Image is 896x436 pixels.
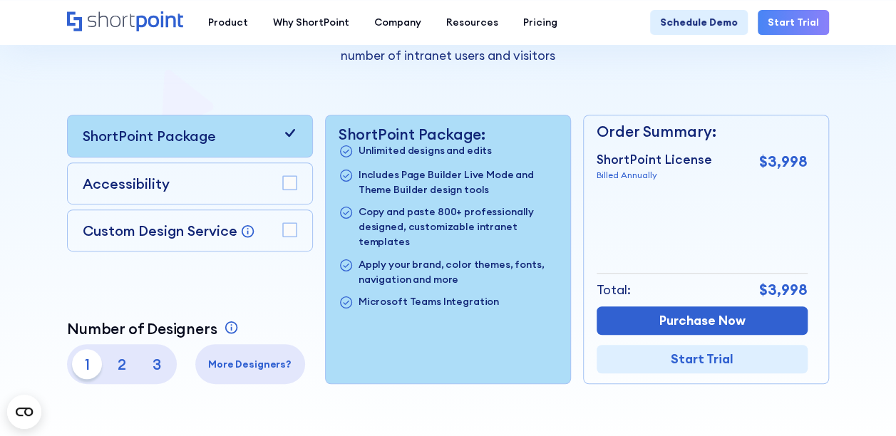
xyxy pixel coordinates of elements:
p: 1 [72,349,102,379]
div: Why ShortPoint [273,15,349,30]
div: Pricing [523,15,557,30]
div: Company [374,15,421,30]
a: Number of Designers [67,320,242,338]
a: Schedule Demo [650,10,748,35]
iframe: Chat Widget [825,368,896,436]
a: Why ShortPoint [261,10,362,35]
p: Billed Annually [597,169,712,182]
p: Includes Page Builder Live Mode and Theme Builder design tools [359,167,557,197]
p: ShortPoint Package: [339,125,557,143]
div: Resources [446,15,498,30]
p: $3,998 [759,150,808,173]
p: Apply your brand, color themes, fonts, navigation and more [359,257,557,287]
p: Unlimited designs and edits [359,143,492,160]
a: Home [67,11,183,33]
button: Open CMP widget [7,395,41,429]
p: Custom Design Service [83,222,237,239]
p: 3 [142,349,172,379]
p: Number of Designers [67,320,217,338]
a: Resources [434,10,511,35]
a: Start Trial [758,10,829,35]
p: Order Summary: [597,120,808,143]
a: Purchase Now [597,306,808,335]
p: ShortPoint License [597,150,712,169]
p: More Designers? [200,357,300,372]
a: Company [362,10,434,35]
a: Start Trial [597,345,808,373]
p: ShortPoint Package [83,125,216,146]
div: Product [208,15,248,30]
p: Copy and paste 800+ professionally designed, customizable intranet templates [359,204,557,249]
p: Accessibility [83,173,170,194]
a: Pricing [511,10,570,35]
p: Microsoft Teams Integration [359,294,499,311]
a: Product [196,10,261,35]
p: $3,998 [759,279,808,301]
p: 2 [107,349,137,379]
p: Total: [597,281,631,299]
